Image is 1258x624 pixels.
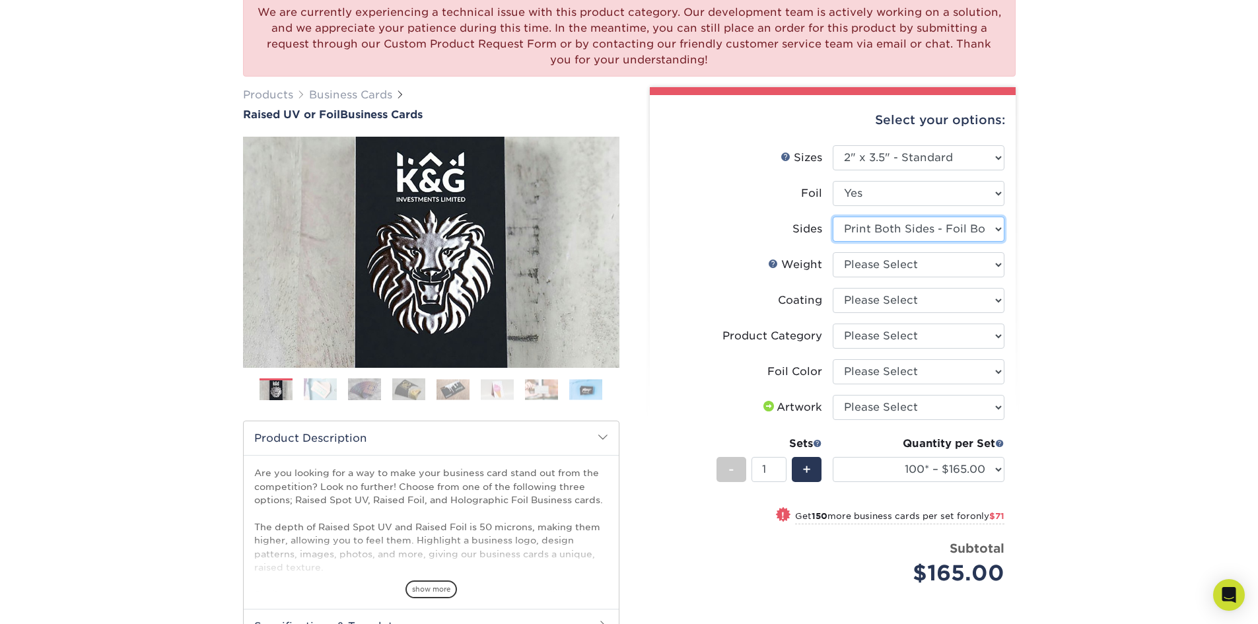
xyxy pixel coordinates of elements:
[970,511,1004,521] span: only
[392,378,425,401] img: Business Cards 04
[989,511,1004,521] span: $71
[660,95,1005,145] div: Select your options:
[781,150,822,166] div: Sizes
[243,108,340,121] span: Raised UV or Foil
[1213,579,1245,611] div: Open Intercom Messenger
[722,328,822,344] div: Product Category
[761,399,822,415] div: Artwork
[795,511,1004,524] small: Get more business cards per set for
[260,374,293,407] img: Business Cards 01
[792,221,822,237] div: Sides
[243,108,619,121] a: Raised UV or FoilBusiness Cards
[812,511,827,521] strong: 150
[481,379,514,399] img: Business Cards 06
[525,379,558,399] img: Business Cards 07
[950,541,1004,555] strong: Subtotal
[405,580,457,598] span: show more
[802,460,811,479] span: +
[728,460,734,479] span: -
[348,378,381,401] img: Business Cards 03
[767,364,822,380] div: Foil Color
[781,508,785,522] span: !
[304,378,337,401] img: Business Cards 02
[309,88,392,101] a: Business Cards
[569,379,602,399] img: Business Cards 08
[243,108,619,121] h1: Business Cards
[243,64,619,440] img: Raised UV or Foil 01
[243,88,293,101] a: Products
[768,257,822,273] div: Weight
[778,293,822,308] div: Coating
[437,379,470,399] img: Business Cards 05
[244,421,619,455] h2: Product Description
[843,557,1004,589] div: $165.00
[716,436,822,452] div: Sets
[833,436,1004,452] div: Quantity per Set
[801,186,822,201] div: Foil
